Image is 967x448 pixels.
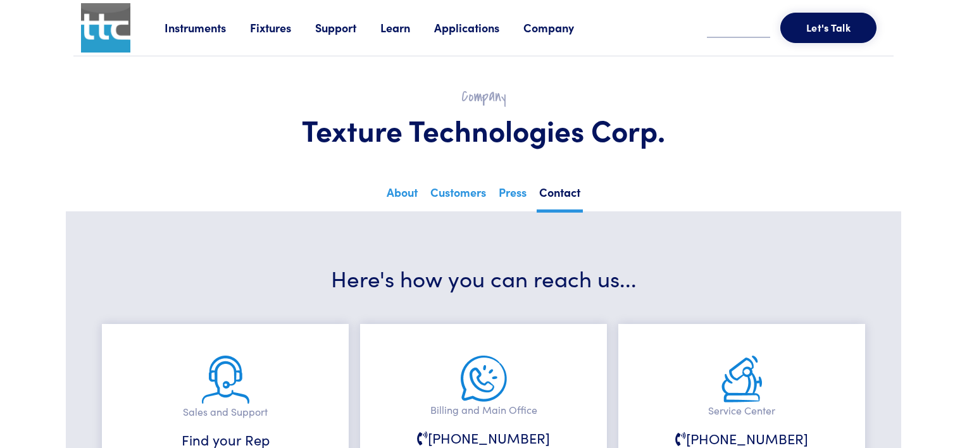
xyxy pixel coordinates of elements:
a: Instruments [165,20,250,35]
h6: [PHONE_NUMBER] [392,428,575,448]
h1: Texture Technologies Corp. [104,111,863,148]
a: About [384,182,420,209]
h2: Company [104,87,863,106]
img: main-office.png [461,356,507,402]
p: Service Center [650,402,833,419]
a: Fixtures [250,20,315,35]
img: ttc_logo_1x1_v1.0.png [81,3,130,53]
a: Company [523,20,598,35]
a: Support [315,20,380,35]
a: Contact [537,182,583,213]
img: service.png [721,356,762,402]
a: Press [496,182,529,209]
a: Applications [434,20,523,35]
h3: Here's how you can reach us... [104,262,863,293]
a: Learn [380,20,434,35]
p: Sales and Support [134,404,317,420]
button: Let's Talk [780,13,877,43]
a: Customers [428,182,489,209]
img: sales-and-support.png [202,356,249,404]
p: Billing and Main Office [392,402,575,418]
